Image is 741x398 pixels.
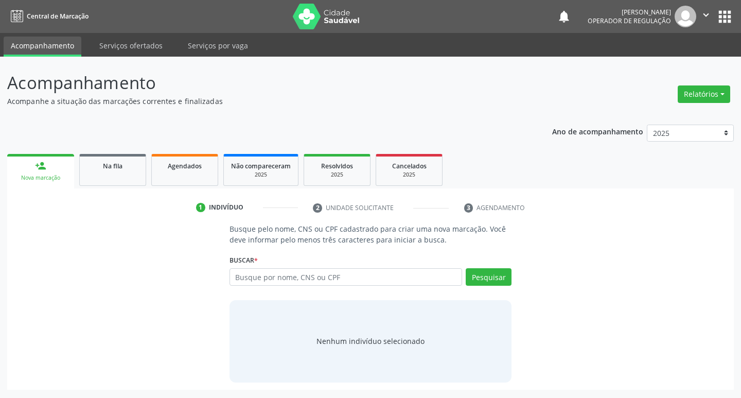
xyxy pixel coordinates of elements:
[209,203,243,212] div: Indivíduo
[552,125,643,137] p: Ano de acompanhamento
[466,268,511,286] button: Pesquisar
[588,8,671,16] div: [PERSON_NAME]
[231,171,291,179] div: 2025
[7,96,516,107] p: Acompanhe a situação das marcações correntes e finalizadas
[7,8,89,25] a: Central de Marcação
[4,37,81,57] a: Acompanhamento
[696,6,716,27] button: 
[181,37,255,55] a: Serviços por vaga
[321,162,353,170] span: Resolvidos
[700,9,712,21] i: 
[311,171,363,179] div: 2025
[196,203,205,212] div: 1
[678,85,730,103] button: Relatórios
[27,12,89,21] span: Central de Marcação
[230,223,512,245] p: Busque pelo nome, CNS ou CPF cadastrado para criar uma nova marcação. Você deve informar pelo men...
[35,160,46,171] div: person_add
[383,171,435,179] div: 2025
[230,268,463,286] input: Busque por nome, CNS ou CPF
[557,9,571,24] button: notifications
[7,70,516,96] p: Acompanhamento
[14,174,67,182] div: Nova marcação
[588,16,671,25] span: Operador de regulação
[316,336,425,347] div: Nenhum indivíduo selecionado
[392,162,427,170] span: Cancelados
[168,162,202,170] span: Agendados
[230,252,258,268] label: Buscar
[675,6,696,27] img: img
[716,8,734,26] button: apps
[231,162,291,170] span: Não compareceram
[92,37,170,55] a: Serviços ofertados
[103,162,122,170] span: Na fila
